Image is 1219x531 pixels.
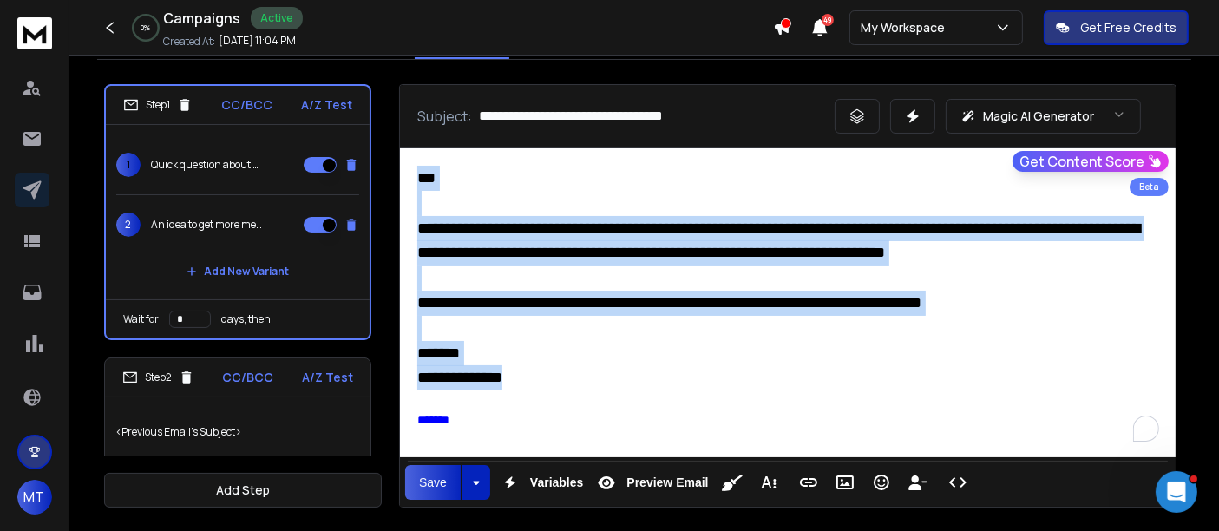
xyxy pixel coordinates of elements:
img: logo [17,17,52,49]
div: Step 1 [123,97,193,113]
p: A/Z Test [301,96,352,114]
button: Emoticons [865,465,898,500]
button: Variables [494,465,587,500]
button: Insert Unsubscribe Link [901,465,934,500]
button: Insert Image (Ctrl+P) [829,465,862,500]
p: [DATE] 11:04 PM [219,34,296,48]
p: CC/BCC [223,369,274,386]
button: Preview Email [590,465,711,500]
p: CC/BCC [221,96,272,114]
p: <Previous Email's Subject> [115,408,360,456]
p: Created At: [163,35,215,49]
p: Quick question about your Meta ads 👏 [151,158,262,172]
p: Wait for [123,312,159,326]
p: Magic AI Generator [983,108,1094,125]
span: 49 [822,14,834,26]
div: Beta [1130,178,1169,196]
button: Get Free Credits [1044,10,1189,45]
p: Subject: [417,106,472,127]
p: My Workspace [861,19,952,36]
button: Save [405,465,461,500]
div: To enrich screen reader interactions, please activate Accessibility in Grammarly extension settings [400,148,1176,457]
h1: Campaigns [163,8,240,29]
button: MT [17,480,52,515]
button: More Text [752,465,785,500]
span: Preview Email [623,475,711,490]
button: Add New Variant [173,254,303,289]
div: Step 2 [122,370,194,385]
p: Get Free Credits [1080,19,1176,36]
p: An idea to get more meta massage 🤔 [151,218,262,232]
li: Step1CC/BCCA/Z Test1Quick question about your Meta ads 👏2An idea to get more meta massage 🤔Add Ne... [104,84,371,340]
button: Insert Link (Ctrl+K) [792,465,825,500]
iframe: Intercom live chat [1156,471,1197,513]
button: Add Step [104,473,382,508]
button: Get Content Score [1013,151,1169,172]
p: A/Z Test [302,369,353,386]
div: Active [251,7,303,29]
button: Magic AI Generator [946,99,1141,134]
button: Code View [941,465,974,500]
span: Variables [527,475,587,490]
p: days, then [221,312,271,326]
button: Clean HTML [716,465,749,500]
span: 2 [116,213,141,237]
span: 1 [116,153,141,177]
p: 0 % [141,23,151,33]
